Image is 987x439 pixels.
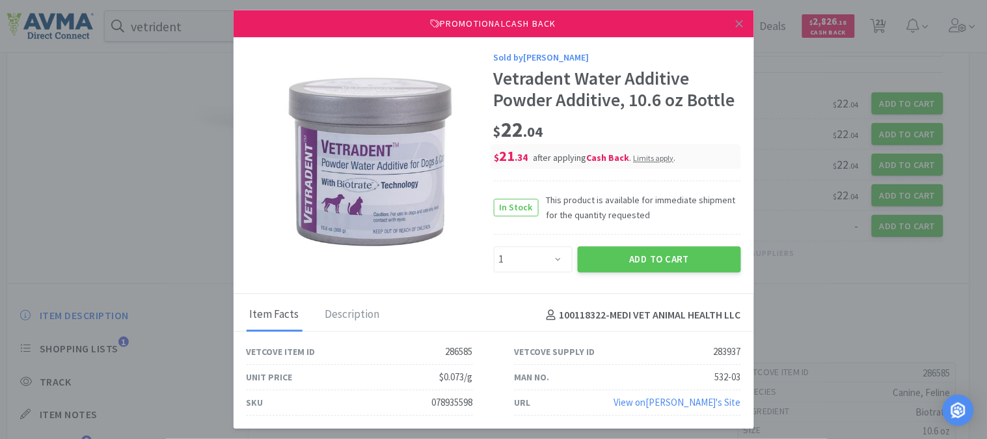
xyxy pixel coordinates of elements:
[578,246,741,272] button: Add to Cart
[494,68,741,111] div: Vetradent Water Additive Powder Additive, 10.6 oz Bottle
[943,395,974,426] div: Open Intercom Messenger
[515,345,595,359] div: Vetcove Supply ID
[247,345,316,359] div: Vetcove Item ID
[432,395,473,411] div: 078935598
[494,147,528,165] span: 21
[440,370,473,386] div: $0.073/g
[614,397,741,409] a: View on[PERSON_NAME]'s Site
[515,395,531,410] div: URL
[634,153,674,163] span: Limits apply
[446,345,473,360] div: 286585
[587,152,630,163] i: Cash Back
[234,10,754,37] div: Promotional Cash Back
[247,395,264,410] div: SKU
[494,51,741,65] div: Sold by [PERSON_NAME]
[539,193,741,223] span: This product is available for immediate shipment for the quantity requested
[524,122,543,141] span: . 04
[494,122,502,141] span: $
[715,370,741,386] div: 532-03
[634,152,676,163] div: .
[247,370,293,384] div: Unit Price
[714,345,741,360] div: 283937
[534,152,676,163] span: after applying .
[515,151,528,163] span: . 34
[515,370,550,384] div: Man No.
[494,199,538,216] span: In Stock
[286,77,455,246] img: f03efad0bc1c4bb58950dc98f06ed695_283937.jpeg
[247,299,303,332] div: Item Facts
[322,299,383,332] div: Description
[494,151,500,163] span: $
[494,117,543,143] span: 22
[541,307,741,324] h4: 100118322 - MEDI VET ANIMAL HEALTH LLC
